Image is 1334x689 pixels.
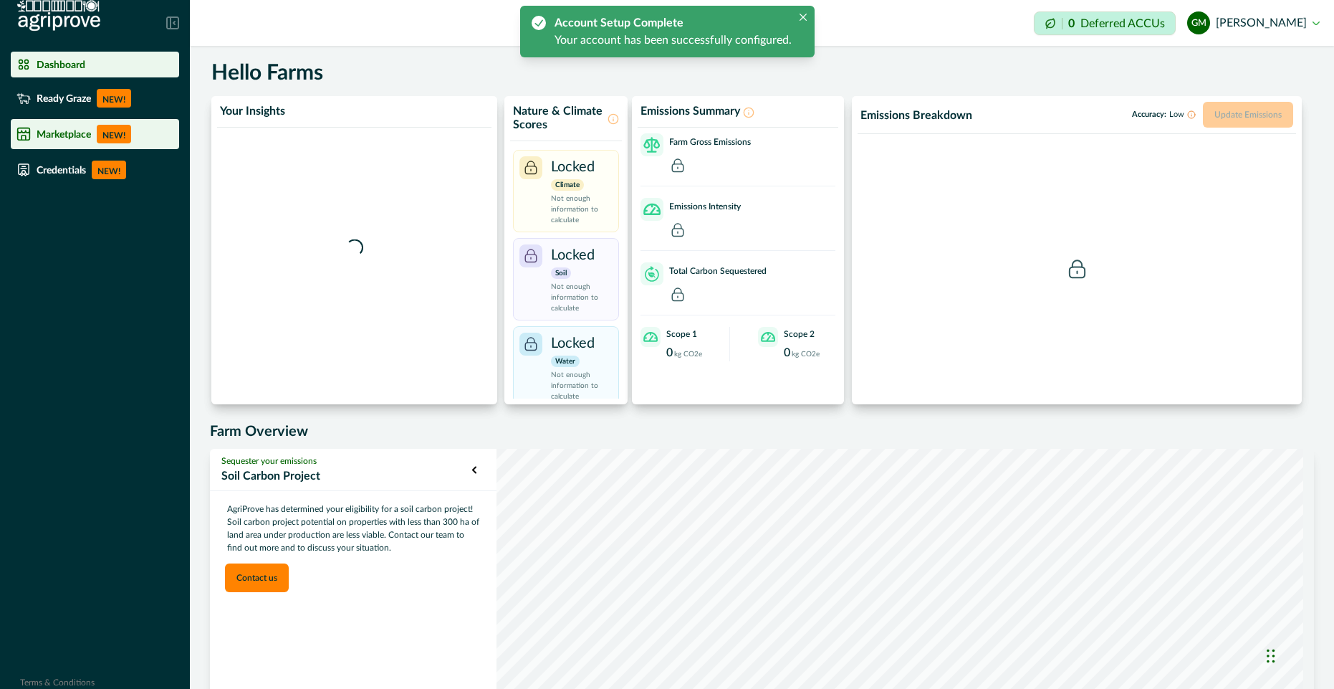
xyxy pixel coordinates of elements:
p: Farm Gross Emissions [669,136,751,148]
p: NEW! [92,161,126,179]
p: kg CO2e [792,349,820,360]
button: Update Emissions [1203,102,1293,128]
button: Contact us [225,564,289,592]
a: Ready GrazeNEW! [11,83,179,113]
p: Sequester your emissions [221,455,472,467]
p: Climate [551,179,584,191]
p: Your Insights [220,105,285,118]
p: 0 [1068,18,1075,29]
p: Emissions Breakdown [860,109,972,123]
p: NEW! [97,125,131,143]
p: Soil Carbon Project [221,467,472,485]
div: Your account has been successfully configured. [555,32,792,49]
h5: Farm Overview [210,423,1314,440]
div: Account Setup Complete [555,14,786,32]
span: Low [1169,110,1184,119]
p: Marketplace [37,128,91,140]
p: Scope 1 [666,328,697,341]
iframe: Chat Widget [1262,620,1334,689]
div: Drag [1267,635,1275,678]
p: Locked [551,333,595,354]
p: Not enough information to calculate [551,194,613,226]
p: Locked [551,156,595,178]
a: Dashboard [11,52,179,77]
p: Not enough information to calculate [551,282,613,314]
p: Dashboard [37,59,85,70]
p: NEW! [97,89,131,108]
p: 0 [666,347,673,358]
p: Ready Graze [37,92,91,104]
p: Accuracy: [1132,110,1196,119]
button: Close [795,9,812,26]
p: Not enough information to calculate [551,370,613,402]
p: Emissions Intensity [669,200,741,213]
p: Water [551,356,580,367]
button: Gayathri Menakath[PERSON_NAME] [1187,6,1320,40]
p: Deferred ACCUs [1080,18,1165,29]
p: AgriProve has determined your eligibility for a soil carbon project! Soil carbon project potentia... [221,497,485,560]
p: Nature & Climate Scores [513,105,605,132]
a: MarketplaceNEW! [11,119,179,149]
p: Total Carbon Sequestered [669,265,767,277]
p: Credentials [37,164,86,176]
p: Soil [551,267,571,279]
p: Scope 2 [784,328,815,341]
p: 0 [784,347,790,358]
h5: Hello Farms [211,60,323,86]
a: Terms & Conditions [20,678,95,687]
p: kg CO2e [674,349,702,360]
a: CredentialsNEW! [11,155,179,185]
p: Locked [551,244,595,266]
p: Emissions Summary [640,105,740,118]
